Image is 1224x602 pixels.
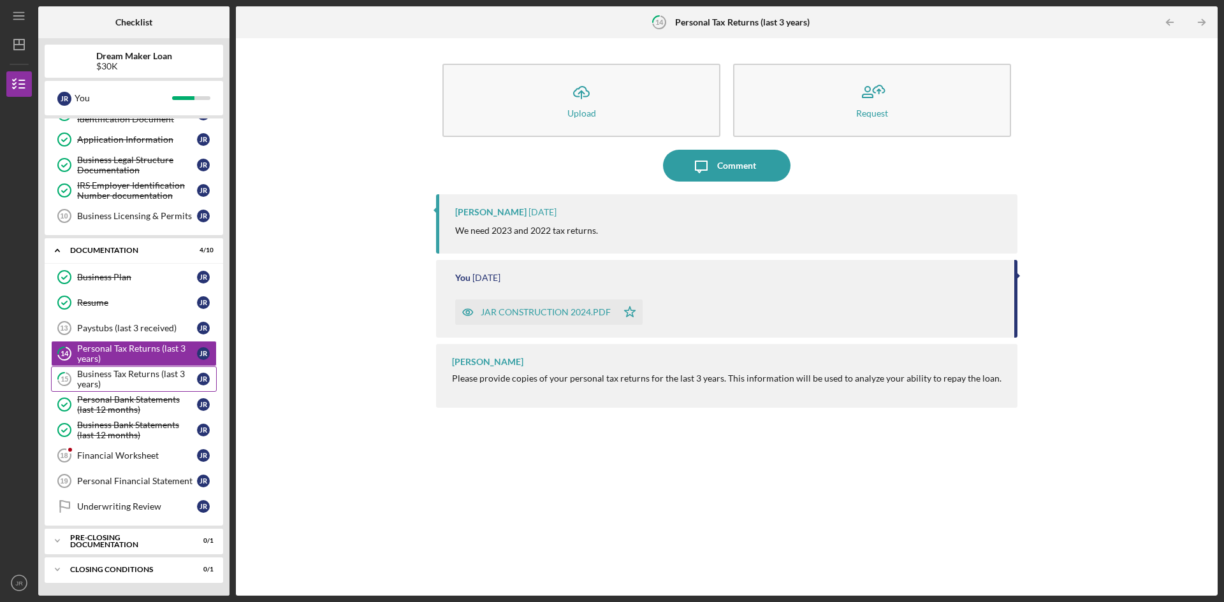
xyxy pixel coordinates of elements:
div: Closing Conditions [70,566,182,573]
div: J R [197,271,210,283]
div: 0 / 1 [191,566,214,573]
tspan: 14 [61,350,69,358]
div: Financial Worksheet [77,450,197,461]
div: Application Information [77,134,197,145]
div: J R [197,296,210,309]
p: We need 2023 and 2022 tax returns. [455,224,598,238]
div: 0 / 1 [191,537,214,545]
div: J R [197,424,210,436]
div: Business Plan [77,272,197,282]
button: JAR CONSTRUCTION 2024.PDF [455,299,643,325]
b: Checklist [115,17,152,27]
a: Personal Bank Statements (last 12 months)JR [51,392,217,417]
div: JAR CONSTRUCTION 2024.PDF [481,307,611,317]
div: You [455,273,470,283]
div: J R [197,500,210,513]
a: 10Business Licensing & PermitsJR [51,203,217,229]
div: J R [197,133,210,146]
div: Personal Bank Statements (last 12 months) [77,394,197,415]
div: Comment [717,150,756,182]
a: Application InformationJR [51,127,217,152]
div: Paystubs (last 3 received) [77,323,197,333]
div: Business Bank Statements (last 12 months) [77,420,197,440]
time: 2025-09-05 13:28 [528,207,557,217]
a: 19Personal Financial StatementJR [51,468,217,494]
tspan: 19 [60,477,68,485]
div: Underwriting Review [77,501,197,512]
button: Upload [442,64,720,137]
div: 4 / 10 [191,247,214,254]
tspan: 10 [60,212,68,220]
div: Documentation [70,247,182,254]
div: [PERSON_NAME] [455,207,527,217]
button: Request [733,64,1011,137]
a: 13Paystubs (last 3 received)JR [51,315,217,341]
text: JR [15,580,23,587]
a: IRS Employer Identification Number documentationJR [51,178,217,203]
button: Comment [663,150,790,182]
button: JR [6,570,32,596]
div: IRS Employer Identification Number documentation [77,180,197,201]
div: J R [57,92,71,106]
div: Business Tax Returns (last 3 years) [77,369,197,389]
div: J R [197,184,210,197]
div: Upload [567,108,596,118]
a: Business Legal Structure DocumentationJR [51,152,217,178]
tspan: 13 [60,324,68,332]
div: Please provide copies of your personal tax returns for the last 3 years. This information will be... [452,373,1002,383]
div: J R [197,210,210,222]
div: Request [856,108,888,118]
div: Personal Tax Returns (last 3 years) [77,343,197,364]
div: Personal Financial Statement [77,476,197,486]
a: Business PlanJR [51,264,217,290]
div: J R [197,322,210,334]
a: 18Financial WorksheetJR [51,443,217,468]
tspan: 15 [61,375,68,383]
div: J R [197,398,210,411]
div: J R [197,475,210,487]
div: [PERSON_NAME] [452,357,523,367]
div: J R [197,159,210,171]
div: Resume [77,297,197,308]
div: Business Legal Structure Documentation [77,155,197,175]
a: ResumeJR [51,290,217,315]
time: 2025-08-28 19:10 [472,273,500,283]
div: Business Licensing & Permits [77,211,197,221]
div: Pre-Closing Documentation [70,534,182,548]
div: $30K [96,61,172,71]
div: J R [197,347,210,360]
a: 15Business Tax Returns (last 3 years)JR [51,366,217,392]
div: You [75,87,172,109]
div: J R [197,373,210,385]
a: Business Bank Statements (last 12 months)JR [51,417,217,443]
b: Dream Maker Loan [96,51,172,61]
a: 14Personal Tax Returns (last 3 years)JR [51,341,217,366]
a: Underwriting ReviewJR [51,494,217,519]
div: J R [197,449,210,462]
tspan: 14 [655,18,664,26]
b: Personal Tax Returns (last 3 years) [675,17,810,27]
tspan: 18 [60,452,68,459]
